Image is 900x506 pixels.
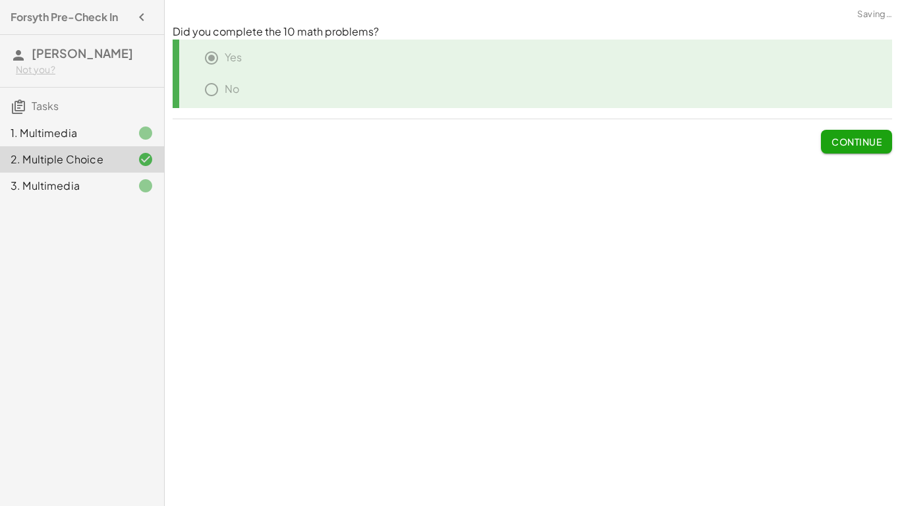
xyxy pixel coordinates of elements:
div: 2. Multiple Choice [11,152,117,167]
div: 1. Multimedia [11,125,117,141]
div: 3. Multimedia [11,178,117,194]
span: Tasks [32,99,59,113]
i: Task finished and correct. [138,152,154,167]
h4: Forsyth Pre-Check In [11,9,118,25]
div: Not you? [16,63,154,76]
span: Saving… [857,8,892,21]
button: Continue [821,130,892,154]
i: Task finished. [138,125,154,141]
span: [PERSON_NAME] [32,45,133,61]
span: Continue [831,136,882,148]
i: Task finished. [138,178,154,194]
p: Did you complete the 10 math problems? [173,24,892,40]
